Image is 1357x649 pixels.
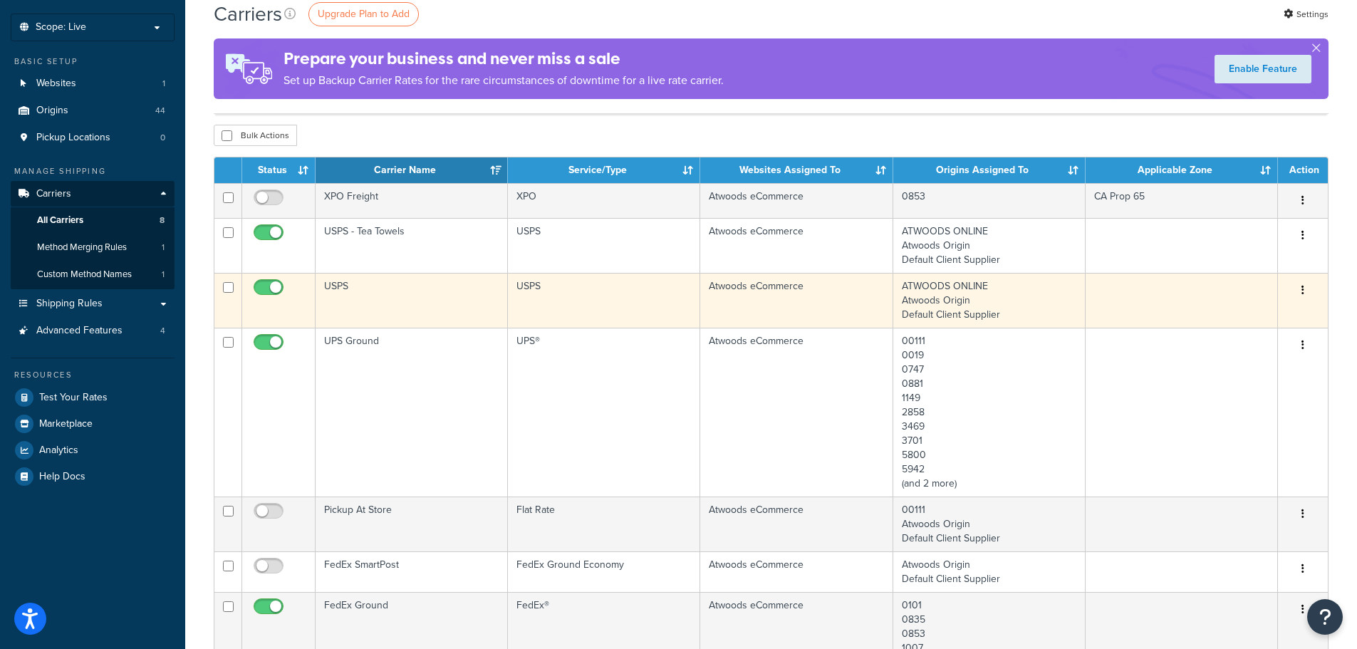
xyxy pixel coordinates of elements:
[36,78,76,90] span: Websites
[508,157,700,183] th: Service/Type: activate to sort column ascending
[893,328,1086,497] td: 00111 0019 0747 0881 1149 2858 3469 3701 5800 5942 (and 2 more)
[508,497,700,551] td: Flat Rate
[11,234,175,261] li: Method Merging Rules
[36,105,68,117] span: Origins
[11,98,175,124] li: Origins
[284,71,724,90] p: Set up Backup Carrier Rates for the rare circumstances of downtime for a live rate carrier.
[162,78,165,90] span: 1
[160,214,165,227] span: 8
[11,125,175,151] a: Pickup Locations 0
[36,188,71,200] span: Carriers
[893,551,1086,592] td: Atwoods Origin Default Client Supplier
[39,392,108,404] span: Test Your Rates
[214,38,284,99] img: ad-rules-rateshop-fe6ec290ccb7230408bd80ed9643f0289d75e0ffd9eb532fc0e269fcd187b520.png
[893,273,1086,328] td: ATWOODS ONLINE Atwoods Origin Default Client Supplier
[700,328,893,497] td: Atwoods eCommerce
[162,242,165,254] span: 1
[316,157,508,183] th: Carrier Name: activate to sort column ascending
[316,328,508,497] td: UPS Ground
[508,218,700,273] td: USPS
[508,183,700,218] td: XPO
[11,71,175,97] a: Websites 1
[11,261,175,288] a: Custom Method Names 1
[700,218,893,273] td: Atwoods eCommerce
[1086,183,1278,218] td: CA Prop 65
[39,418,93,430] span: Marketplace
[11,56,175,68] div: Basic Setup
[316,273,508,328] td: USPS
[11,181,175,207] a: Carriers
[316,183,508,218] td: XPO Freight
[11,385,175,410] a: Test Your Rates
[318,6,410,21] span: Upgrade Plan to Add
[1278,157,1328,183] th: Action
[36,325,123,337] span: Advanced Features
[700,273,893,328] td: Atwoods eCommerce
[39,471,85,483] span: Help Docs
[155,105,165,117] span: 44
[11,98,175,124] a: Origins 44
[11,464,175,489] a: Help Docs
[893,497,1086,551] td: 00111 Atwoods Origin Default Client Supplier
[316,218,508,273] td: USPS - Tea Towels
[36,132,110,144] span: Pickup Locations
[1307,599,1343,635] button: Open Resource Center
[37,269,132,281] span: Custom Method Names
[242,157,316,183] th: Status: activate to sort column ascending
[1215,55,1311,83] a: Enable Feature
[284,47,724,71] h4: Prepare your business and never miss a sale
[508,328,700,497] td: UPS®
[893,183,1086,218] td: 0853
[893,157,1086,183] th: Origins Assigned To: activate to sort column ascending
[1284,4,1329,24] a: Settings
[37,214,83,227] span: All Carriers
[11,71,175,97] li: Websites
[11,318,175,344] a: Advanced Features 4
[11,234,175,261] a: Method Merging Rules 1
[160,132,165,144] span: 0
[1086,157,1278,183] th: Applicable Zone: activate to sort column ascending
[214,125,297,146] button: Bulk Actions
[700,551,893,592] td: Atwoods eCommerce
[11,125,175,151] li: Pickup Locations
[11,411,175,437] a: Marketplace
[893,218,1086,273] td: ATWOODS ONLINE Atwoods Origin Default Client Supplier
[700,157,893,183] th: Websites Assigned To: activate to sort column ascending
[11,291,175,317] a: Shipping Rules
[11,261,175,288] li: Custom Method Names
[36,298,103,310] span: Shipping Rules
[11,165,175,177] div: Manage Shipping
[11,318,175,344] li: Advanced Features
[700,497,893,551] td: Atwoods eCommerce
[700,183,893,218] td: Atwoods eCommerce
[11,207,175,234] li: All Carriers
[11,207,175,234] a: All Carriers 8
[162,269,165,281] span: 1
[508,273,700,328] td: USPS
[11,181,175,289] li: Carriers
[37,242,127,254] span: Method Merging Rules
[508,551,700,592] td: FedEx Ground Economy
[11,369,175,381] div: Resources
[316,551,508,592] td: FedEx SmartPost
[316,497,508,551] td: Pickup At Store
[11,437,175,463] a: Analytics
[308,2,419,26] a: Upgrade Plan to Add
[39,445,78,457] span: Analytics
[160,325,165,337] span: 4
[36,21,86,33] span: Scope: Live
